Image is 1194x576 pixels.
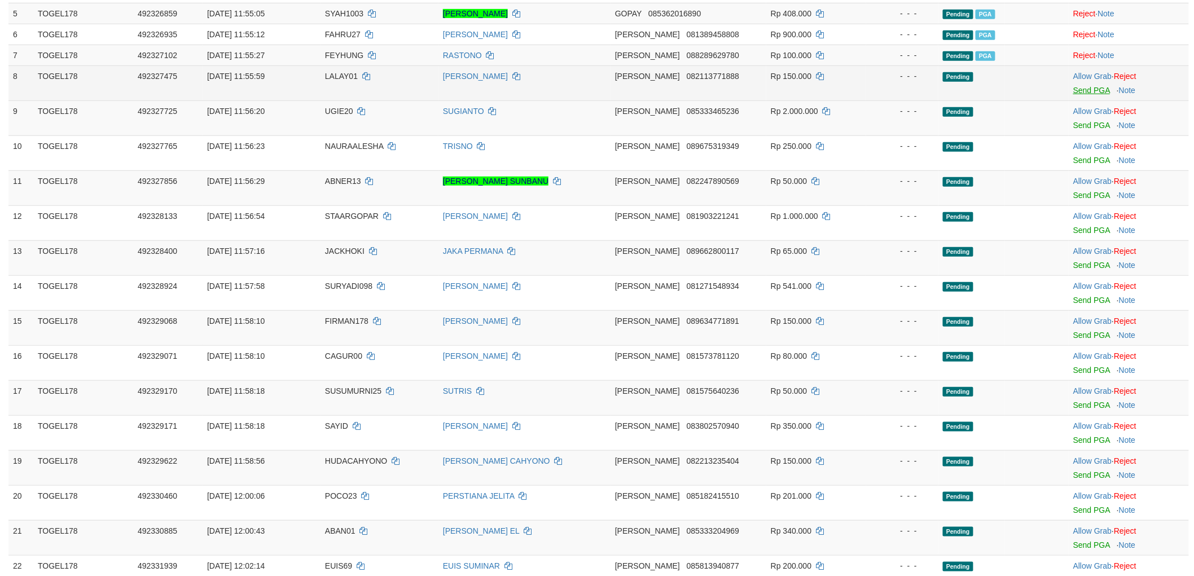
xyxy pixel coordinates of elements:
span: · [1073,142,1114,151]
a: Note [1119,436,1136,445]
span: STAARGOPAR [325,212,379,221]
a: [PERSON_NAME] CAHYONO [443,456,550,465]
td: TOGEL178 [33,310,133,345]
a: Allow Grab [1073,247,1112,256]
span: Rp 80.000 [771,351,807,360]
span: Copy 082213235404 to clipboard [687,456,739,465]
a: Send PGA [1073,540,1110,549]
td: TOGEL178 [33,275,133,310]
div: - - - [871,420,934,432]
a: [PERSON_NAME] [443,72,508,81]
span: Copy 088289629780 to clipboard [687,51,739,60]
span: Rp 100.000 [771,51,811,60]
span: UGIE20 [325,107,353,116]
a: [PERSON_NAME] [443,316,508,326]
a: Allow Grab [1073,561,1112,570]
span: · [1073,107,1114,116]
span: Copy 089675319349 to clipboard [687,142,739,151]
td: TOGEL178 [33,240,133,275]
span: · [1073,456,1114,465]
span: Pending [943,317,973,327]
td: · [1069,240,1189,275]
span: [PERSON_NAME] [615,491,680,500]
span: [DATE] 11:55:27 [207,51,265,60]
a: Reject [1114,212,1136,221]
span: Rp 2.000.000 [771,107,818,116]
a: Send PGA [1073,226,1110,235]
a: Reject [1073,51,1096,60]
a: Send PGA [1073,261,1110,270]
td: 11 [8,170,33,205]
a: PERSTIANA JELITA [443,491,515,500]
td: 10 [8,135,33,170]
span: Pending [943,51,973,61]
span: 492328133 [138,212,177,221]
span: Pending [943,457,973,467]
td: TOGEL178 [33,3,133,24]
div: - - - [871,175,934,187]
span: [PERSON_NAME] [615,561,680,570]
a: [PERSON_NAME] [443,351,508,360]
a: SUGIANTO [443,107,484,116]
td: · [1069,520,1189,555]
span: Marked by bilcs1 [976,30,995,40]
span: 492329170 [138,386,177,395]
span: Copy 089634771891 to clipboard [687,316,739,326]
span: Copy 085333465236 to clipboard [687,107,739,116]
td: TOGEL178 [33,65,133,100]
span: [DATE] 12:00:06 [207,491,265,500]
span: · [1073,421,1114,430]
a: Reject [1073,30,1096,39]
span: SYAH1003 [325,9,363,18]
td: 12 [8,205,33,240]
span: · [1073,491,1114,500]
td: TOGEL178 [33,135,133,170]
div: - - - [871,245,934,257]
span: [DATE] 11:55:59 [207,72,265,81]
span: [DATE] 11:58:18 [207,386,265,395]
a: Reject [1114,316,1136,326]
td: 20 [8,485,33,520]
td: TOGEL178 [33,100,133,135]
span: · [1073,316,1114,326]
span: [DATE] 11:56:29 [207,177,265,186]
a: Send PGA [1073,505,1110,515]
td: TOGEL178 [33,345,133,380]
a: Allow Grab [1073,212,1112,221]
span: FIRMAN178 [325,316,368,326]
div: - - - [871,8,934,19]
a: Reject [1114,561,1136,570]
a: Reject [1114,421,1136,430]
td: · [1069,3,1189,24]
td: 6 [8,24,33,45]
a: EUIS SUMINAR [443,561,500,570]
span: Copy 082113771888 to clipboard [687,72,739,81]
a: Note [1119,401,1136,410]
span: Pending [943,562,973,571]
span: 492327725 [138,107,177,116]
span: [DATE] 11:56:23 [207,142,265,151]
a: RASTONO [443,51,482,60]
div: - - - [871,385,934,397]
span: SAYID [325,421,348,430]
span: [DATE] 11:56:20 [207,107,265,116]
span: CAGUR00 [325,351,362,360]
span: SURYADI098 [325,282,372,291]
span: Pending [943,107,973,117]
a: [PERSON_NAME] [443,30,508,39]
a: Send PGA [1073,471,1110,480]
span: 492331939 [138,561,177,570]
span: [PERSON_NAME] [615,351,680,360]
a: Reject [1114,282,1136,291]
span: Pending [943,177,973,187]
span: 492329622 [138,456,177,465]
span: [PERSON_NAME] [615,456,680,465]
a: Send PGA [1073,121,1110,130]
td: TOGEL178 [33,485,133,520]
td: TOGEL178 [33,24,133,45]
span: FEYHUNG [325,51,363,60]
td: · [1069,45,1189,65]
span: · [1073,247,1114,256]
span: [PERSON_NAME] [615,142,680,151]
a: TRISNO [443,142,473,151]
